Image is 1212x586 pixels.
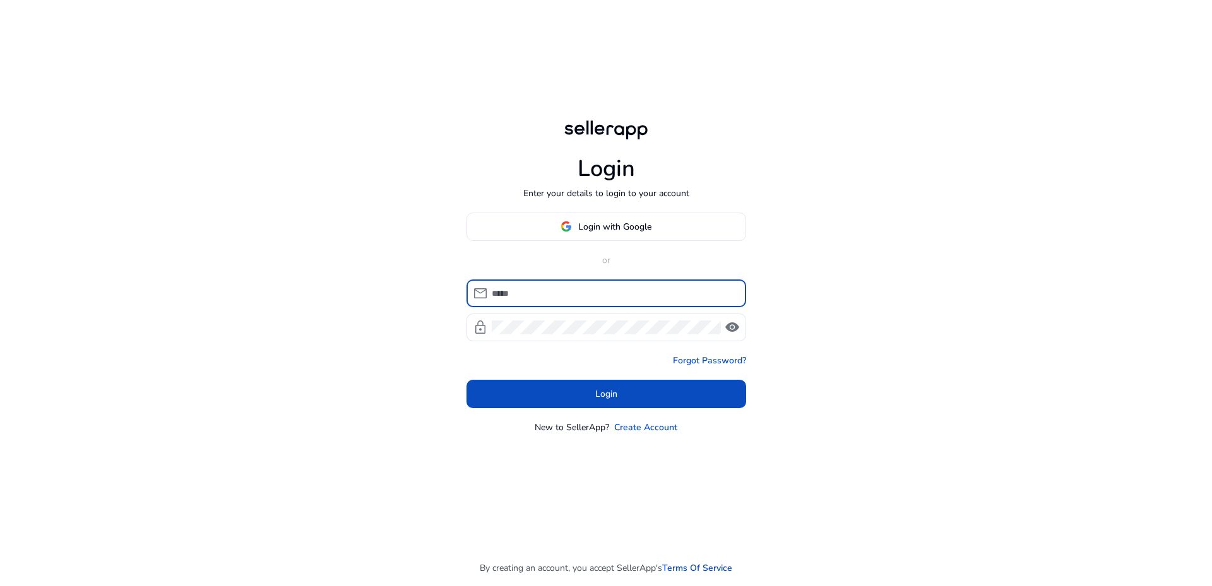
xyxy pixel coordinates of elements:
button: Login [466,380,746,408]
a: Create Account [614,421,677,434]
span: visibility [725,320,740,335]
p: or [466,254,746,267]
span: lock [473,320,488,335]
p: New to SellerApp? [535,421,609,434]
button: Login with Google [466,213,746,241]
h1: Login [578,155,635,182]
a: Forgot Password? [673,354,746,367]
img: google-logo.svg [561,221,572,232]
span: mail [473,286,488,301]
span: Login with Google [578,220,651,233]
p: Enter your details to login to your account [523,187,689,200]
span: Login [595,387,617,401]
a: Terms Of Service [662,561,732,575]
